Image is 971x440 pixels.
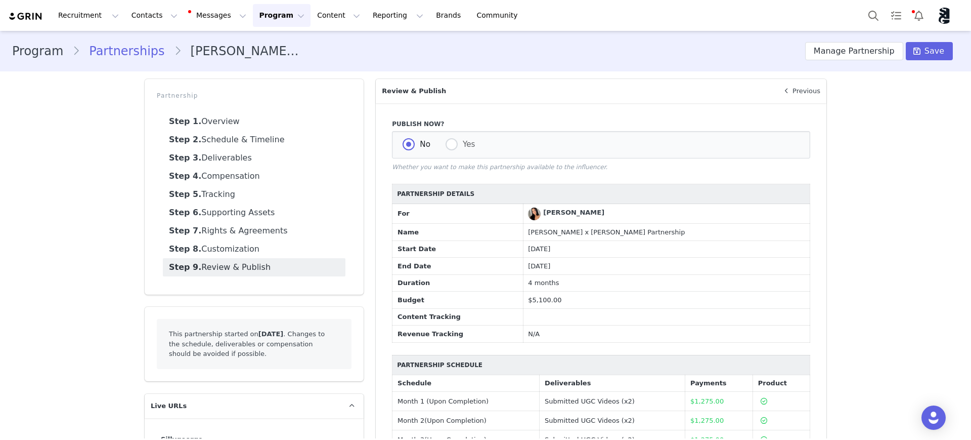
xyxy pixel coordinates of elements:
span: $1,275.00 [690,397,724,405]
img: 800d48eb-955a-4027-b035-879a6d4b1164.png [937,8,953,24]
button: Messages [184,4,252,27]
img: grin logo [8,12,43,21]
div: Open Intercom Messenger [921,406,946,430]
strong: Step 5. [169,189,201,199]
button: Program [253,4,311,27]
div: N/A [528,329,805,339]
span: $1,275.00 [690,417,724,424]
strong: Step 4. [169,171,201,181]
a: Rights & Agreements [163,222,345,240]
label: Publish Now? [392,119,810,129]
a: Tasks [885,4,907,27]
a: Review & Publish [163,258,345,276]
td: [PERSON_NAME] x [PERSON_NAME] Partnership [523,224,810,241]
td: End Date [392,258,523,275]
a: Schedule & Timeline [163,131,345,149]
button: Notifications [908,4,930,27]
button: Search [862,4,885,27]
span: This partnership started on . Changes to the schedule, deliverables or compensation should be avo... [169,330,325,357]
span: No [415,140,430,149]
a: Supporting Assets [163,204,345,222]
strong: Step 3. [169,153,201,163]
a: Compensation [163,167,345,185]
td: For [392,204,523,224]
th: Deliverables [540,375,685,392]
span: Yes [458,140,475,149]
button: Reporting [367,4,429,27]
a: Tracking [163,185,345,204]
td: Revenue Tracking [392,326,523,343]
td: Duration [392,274,523,292]
td: [DATE] [523,258,810,275]
a: Previous [774,79,826,103]
td: Month 2 (Upon Completion) [392,411,540,430]
a: [PERSON_NAME] [528,208,604,220]
td: [DATE] [523,241,810,258]
div: Submitted UGC Videos (x2) [545,396,680,407]
th: Product [753,375,810,392]
td: Month 1 (Upon Completion) [392,392,540,411]
button: Profile [931,8,963,24]
button: Recruitment [52,4,125,27]
td: Budget [392,292,523,309]
a: Partnerships [80,42,173,60]
span: Live URLs [151,401,187,411]
td: Start Date [392,241,523,258]
strong: Step 7. [169,226,201,235]
button: Save [906,42,953,60]
th: Payments [685,375,753,392]
td: Content Tracking [392,308,523,326]
th: Schedule [392,375,540,392]
a: Brands [430,4,470,27]
p: Partnership [157,91,351,100]
img: Brianna cirigliano [528,208,541,220]
button: Contacts [125,4,184,27]
span: Save [924,45,944,57]
a: Deliverables [163,149,345,167]
p: Whether you want to make this partnership available to the influencer. [392,163,810,172]
a: Customization [163,240,345,258]
span: $5,100.00 [528,296,561,304]
strong: Step 6. [169,208,201,217]
th: Partnership Details [392,184,810,204]
strong: Step 1. [169,116,201,126]
td: 4 months [523,274,810,292]
a: Overview [163,112,345,131]
a: Community [471,4,528,27]
button: Manage Partnership [805,42,903,60]
button: Content [311,4,366,27]
div: Submitted UGC Videos (x2) [545,416,680,426]
div: [PERSON_NAME] [543,208,604,218]
strong: Step 9. [169,262,201,272]
p: Review & Publish [376,79,774,103]
strong: [DATE] [258,330,283,338]
th: Partnership Schedule [392,355,810,375]
td: Name [392,224,523,241]
strong: Step 8. [169,244,201,254]
strong: Step 2. [169,135,201,144]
